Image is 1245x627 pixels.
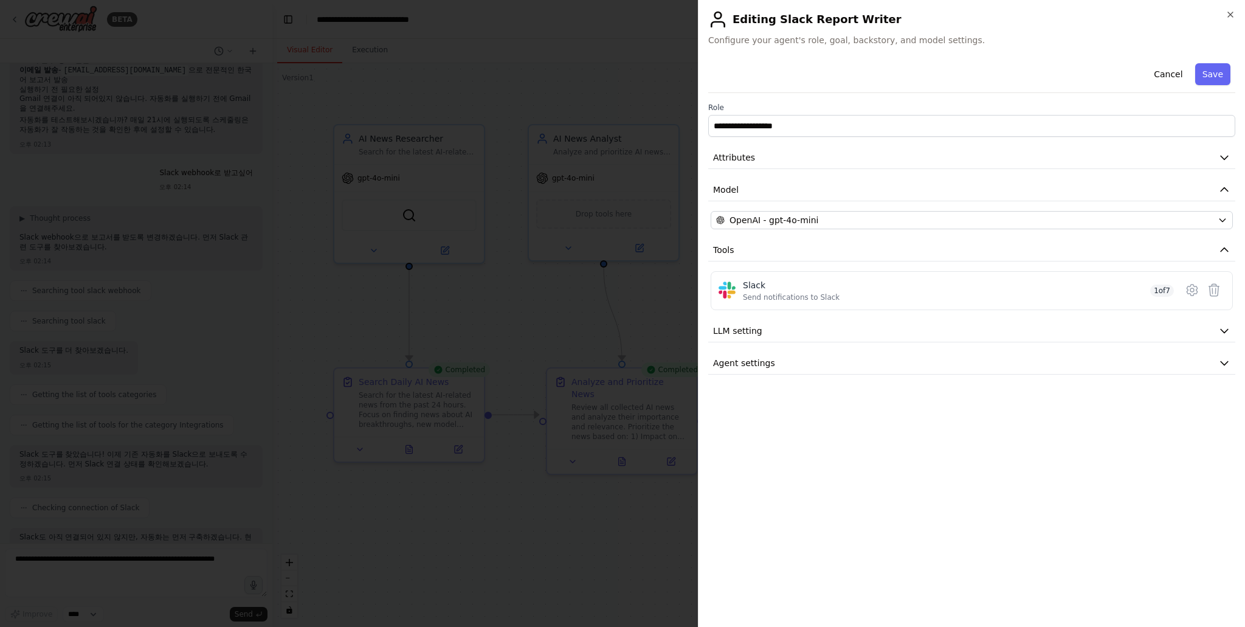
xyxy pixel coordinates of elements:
button: LLM setting [708,320,1235,342]
span: Model [713,184,739,196]
button: OpenAI - gpt-4o-mini [711,211,1233,229]
button: Configure tool [1181,279,1203,301]
span: OpenAI - gpt-4o-mini [729,214,818,226]
button: Model [708,179,1235,201]
div: Slack [743,279,840,291]
label: Role [708,103,1235,113]
span: LLM setting [713,325,762,337]
h2: Editing Slack Report Writer [708,10,1235,29]
button: Attributes [708,147,1235,169]
span: 1 of 7 [1150,285,1174,297]
button: Agent settings [708,352,1235,375]
span: Attributes [713,151,755,164]
button: Tools [708,239,1235,262]
span: Agent settings [713,357,775,369]
img: Slack [719,282,736,299]
span: Configure your agent's role, goal, backstory, and model settings. [708,34,1235,46]
div: Send notifications to Slack [743,293,840,302]
span: Tools [713,244,734,256]
button: Delete tool [1203,279,1225,301]
button: Cancel [1147,63,1190,85]
button: Save [1195,63,1230,85]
